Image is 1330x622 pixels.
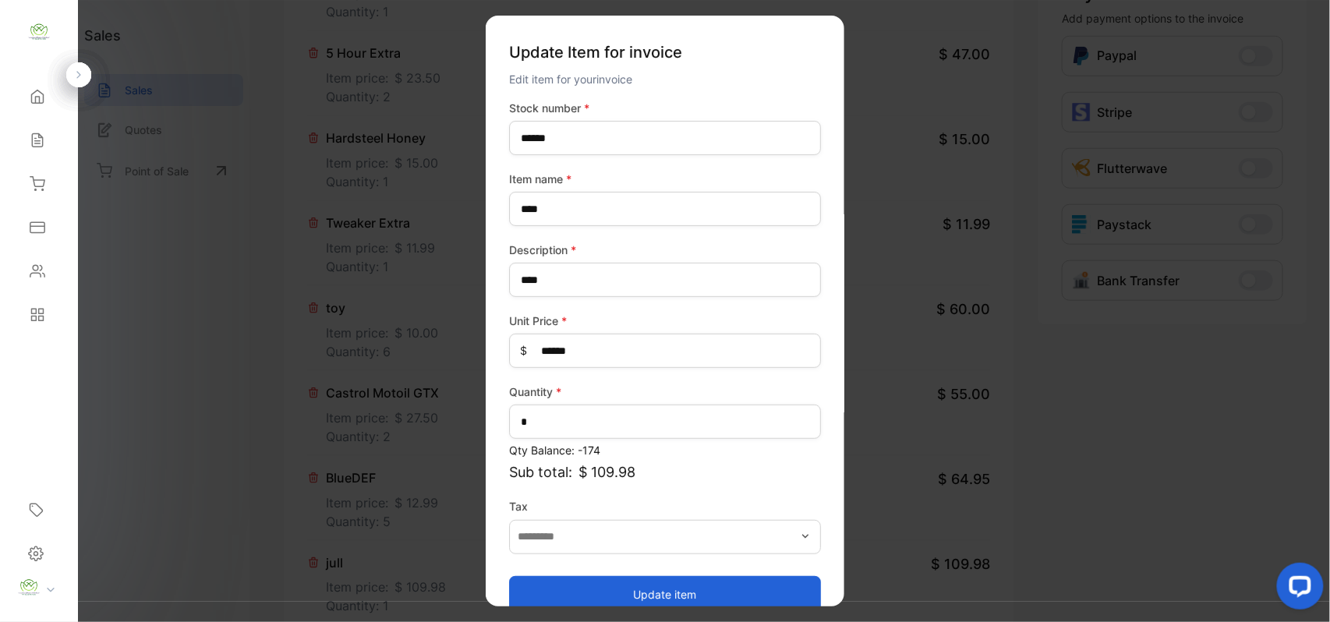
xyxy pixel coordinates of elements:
p: Qty Balance: -174 [509,442,821,458]
label: Item name [509,171,821,187]
label: Quantity [509,383,821,400]
label: Stock number [509,100,821,116]
iframe: LiveChat chat widget [1265,557,1330,622]
span: $ 109.98 [578,461,635,482]
label: Description [509,242,821,258]
p: Sub total: [509,461,821,482]
img: profile [17,576,41,599]
span: $ [520,342,527,359]
span: Edit item for your invoice [509,72,632,86]
button: Update item [509,575,821,613]
label: Unit Price [509,313,821,329]
img: logo [27,20,51,44]
p: Update Item for invoice [509,34,821,70]
label: Tax [509,498,821,514]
